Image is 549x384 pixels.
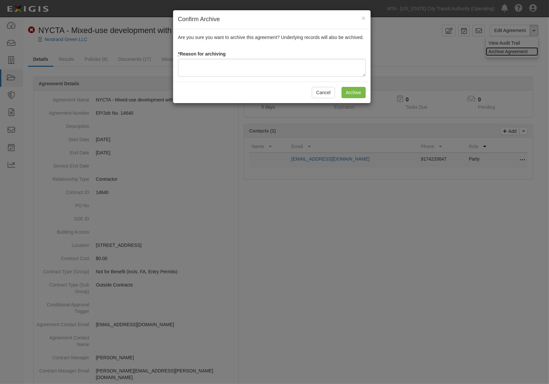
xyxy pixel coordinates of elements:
span: × [361,14,365,22]
label: Reason for archiving [178,51,226,57]
h4: Confirm Archive [178,15,366,24]
button: Cancel [312,87,335,98]
div: Are you sure you want to archive this agreement? Underlying records will also be archived. [173,29,371,82]
input: Archive [342,87,366,98]
button: Close [361,15,365,21]
abbr: required [178,51,180,57]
